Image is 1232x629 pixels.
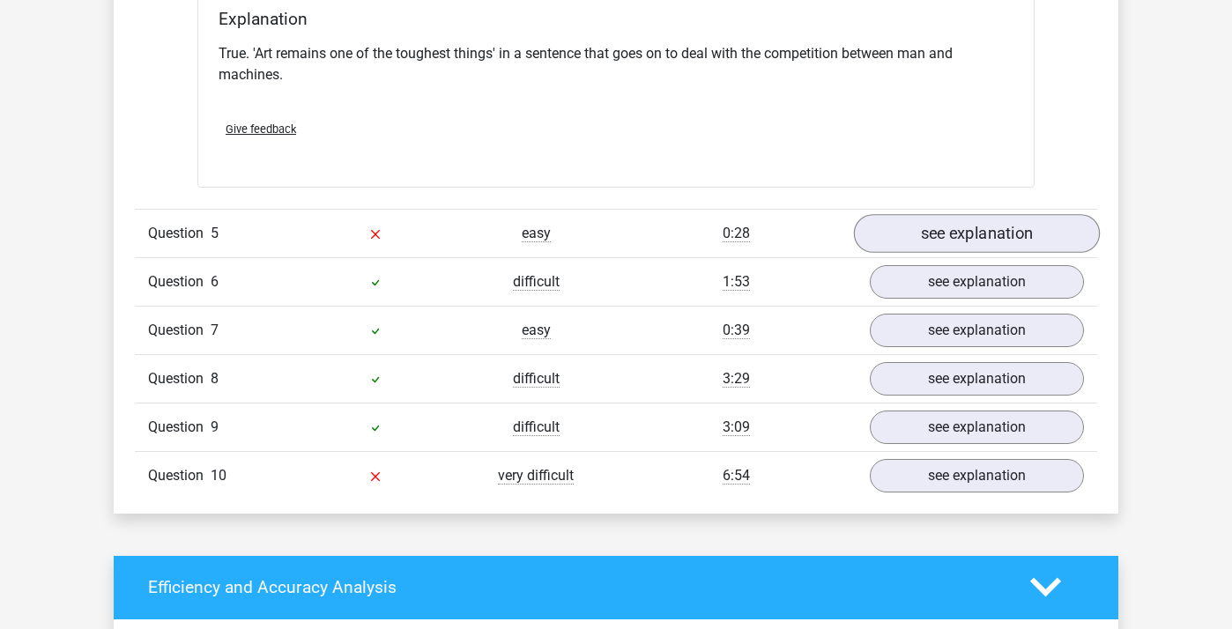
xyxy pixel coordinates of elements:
span: 3:09 [723,418,750,436]
a: see explanation [870,265,1084,299]
span: Question [148,271,211,292]
span: difficult [513,273,560,291]
span: easy [522,225,551,242]
span: Question [148,465,211,486]
span: 0:28 [723,225,750,242]
a: see explanation [870,411,1084,444]
span: 6 [211,273,219,290]
span: 7 [211,322,219,338]
span: Question [148,417,211,438]
span: 1:53 [723,273,750,291]
h4: Efficiency and Accuracy Analysis [148,577,1004,597]
span: 10 [211,467,226,484]
span: Question [148,320,211,341]
span: 8 [211,370,219,387]
span: easy [522,322,551,339]
span: Give feedback [226,122,296,136]
span: 3:29 [723,370,750,388]
a: see explanation [870,459,1084,492]
p: True. 'Art remains one of the toughest things' in a sentence that goes on to deal with the compet... [219,43,1013,85]
span: 5 [211,225,219,241]
span: 6:54 [723,467,750,485]
a: see explanation [870,362,1084,396]
span: very difficult [498,467,574,485]
h4: Explanation [219,9,1013,29]
span: Question [148,223,211,244]
a: see explanation [870,314,1084,347]
span: difficult [513,370,560,388]
span: Question [148,368,211,389]
span: 9 [211,418,219,435]
span: 0:39 [723,322,750,339]
a: see explanation [854,214,1100,253]
span: difficult [513,418,560,436]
